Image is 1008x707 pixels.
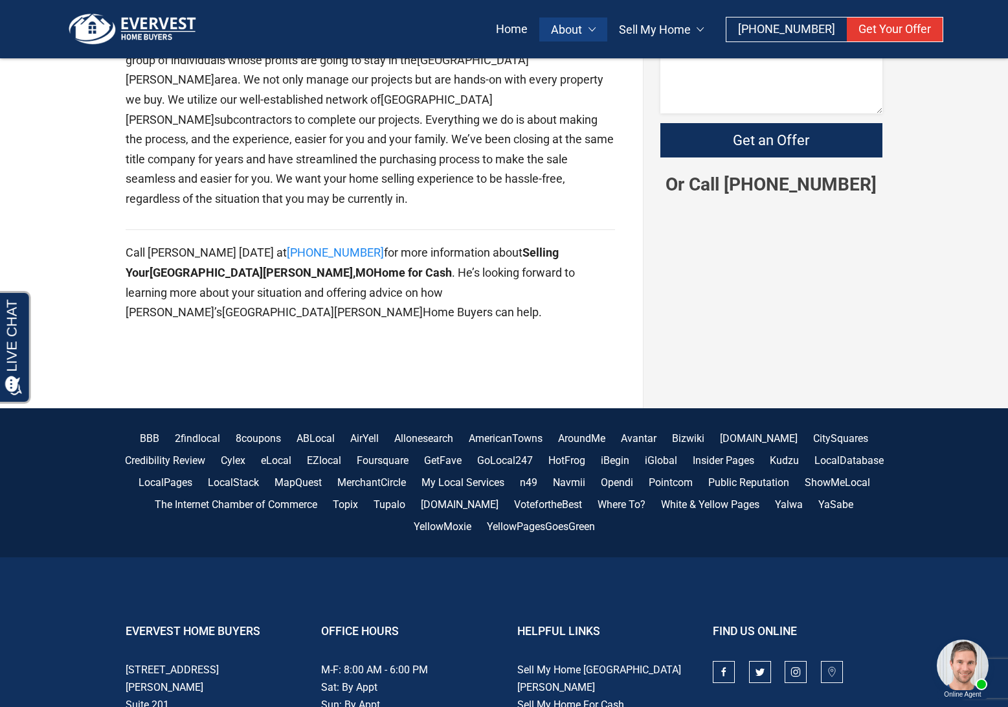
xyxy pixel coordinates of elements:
a: YellowMoxie [414,519,471,535]
a: Where To? [598,497,645,513]
a: BBB [140,431,159,446]
a: Yalwa [775,497,803,513]
a: Tupalo [374,497,405,513]
a: My Local Services [421,475,504,491]
a: Sell My Home [607,17,716,41]
a: VotefortheBest [514,497,582,513]
span: MO [355,266,374,279]
img: logo.png [65,13,201,45]
a: YellowPagesGoesGreen [487,519,595,535]
p: Find Us Online [713,622,883,642]
a: EZlocal [307,453,341,469]
a: MapQuest [274,475,322,491]
p: Or Call [PHONE_NUMBER] [660,173,882,196]
a: [DOMAIN_NAME] [421,497,498,513]
a: Home [484,17,539,41]
p: Call [PERSON_NAME] [DATE] at for more information about . He’s looking forward to learning more a... [126,243,615,322]
a: iBegin [601,453,629,469]
a: Sell My Home [GEOGRAPHIC_DATA][PERSON_NAME] [517,664,681,693]
a: Bizwiki [672,431,704,446]
a: [PHONE_NUMBER] [287,246,384,259]
a: 2findlocal [175,431,220,446]
a: The Internet Chamber of Commerce [155,497,317,513]
a: Get Your Offer [847,17,943,41]
input: Get an Offer [660,123,882,157]
p: Evervest Home Buyers [126,622,296,642]
a: 8coupons [236,431,281,446]
a: AirYell [350,431,379,446]
p: Helpful Links [517,622,688,642]
a: CitySquares [813,431,868,446]
a: ShowMeLocal [805,475,870,491]
a: Topix [333,497,358,513]
a: YaSabe [818,497,853,513]
a: Public Reputation [708,475,789,491]
a: [DOMAIN_NAME] [720,431,798,446]
a: LocalStack [208,475,259,491]
p: Office Hours [321,622,491,642]
a: Allonesearch [394,431,453,446]
iframe: Chat Invitation [788,603,995,701]
a: LocalPages [139,475,192,491]
a: AmericanTowns [469,431,543,446]
a: Foursquare [357,453,409,469]
a: About [539,17,607,41]
a: White & Yellow Pages [661,497,759,513]
a: Avantar [621,431,656,446]
span: [PHONE_NUMBER] [738,22,835,36]
span: Opens a chat window [32,10,104,27]
a: Pointcom [649,475,693,491]
a: MerchantCircle [337,475,406,491]
a: eLocal [261,453,291,469]
a: iGlobal [645,453,677,469]
a: Insider Pages [693,453,754,469]
a: GoLocal247 [477,453,533,469]
a: Navmii [553,475,585,491]
span: [GEOGRAPHIC_DATA][PERSON_NAME] [222,305,423,319]
a: AroundMe [558,431,605,446]
span: [GEOGRAPHIC_DATA][PERSON_NAME] [150,266,353,279]
p: Evervest is a franchised business. When you meet with our buyers, you are meeting with a group of... [126,30,615,209]
a: Credibility Review [125,453,205,469]
a: ABLocal [297,431,335,446]
a: [PHONE_NUMBER] [726,17,847,41]
a: Kudzu [770,453,799,469]
a: Cylex [221,453,245,469]
span: [GEOGRAPHIC_DATA][PERSON_NAME] [126,93,493,126]
a: HotFrog [548,453,585,469]
a: GetFave [424,453,462,469]
a: LocalDatabase [814,453,884,469]
a: n49 [520,475,537,491]
a: Opendi [601,475,633,491]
